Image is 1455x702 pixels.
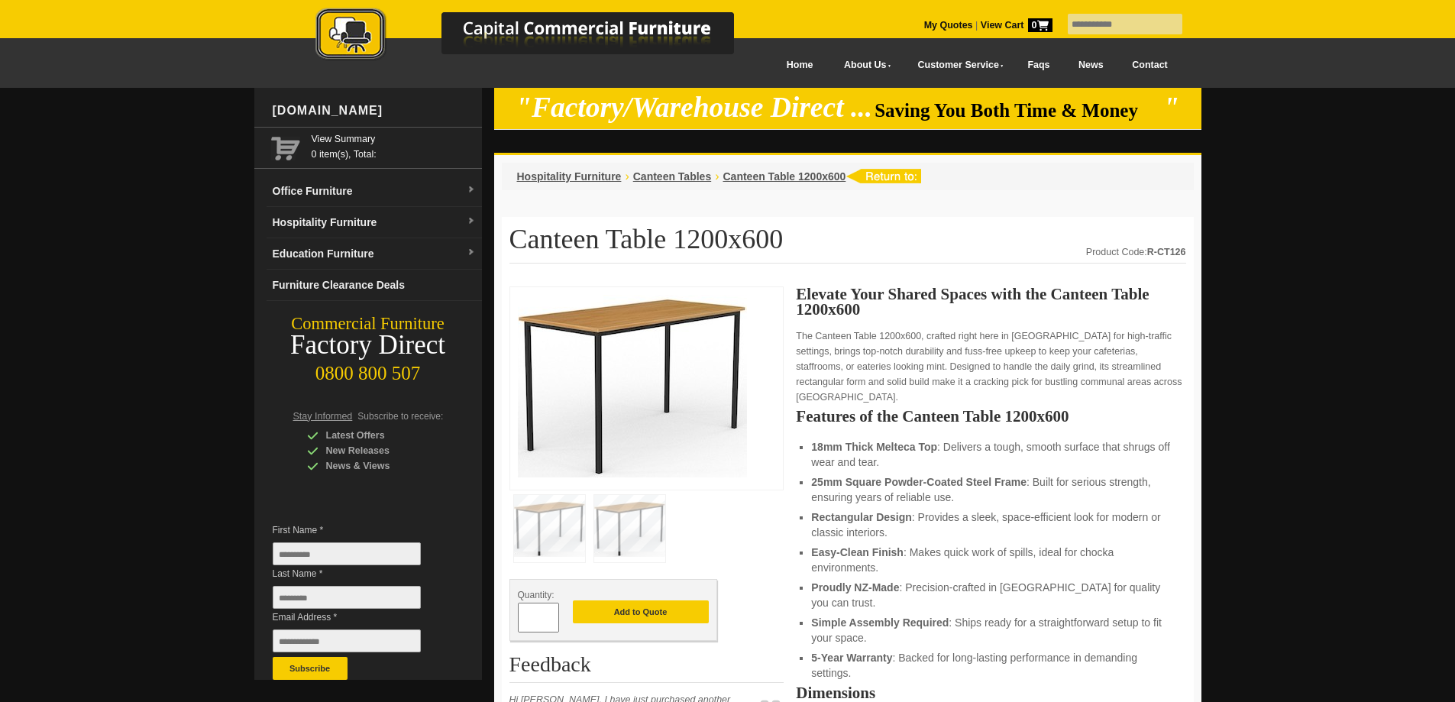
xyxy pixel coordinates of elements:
img: Canteen Table 1200x600, NZ-made, with steel frame for heavy-duty dining. [518,295,747,477]
strong: Easy-Clean Finish [811,546,904,558]
a: Canteen Tables [633,170,711,183]
em: "Factory/Warehouse Direct ... [516,92,872,123]
em: " [1163,92,1179,123]
div: New Releases [307,443,452,458]
span: Stay Informed [293,411,353,422]
a: Customer Service [900,48,1013,82]
li: : Built for serious strength, ensuring years of reliable use. [811,474,1170,505]
strong: R-CT126 [1147,247,1186,257]
a: Office Furnituredropdown [267,176,482,207]
h2: Features of the Canteen Table 1200x600 [796,409,1185,424]
li: › [715,169,719,184]
li: : Precision-crafted in [GEOGRAPHIC_DATA] for quality you can trust. [811,580,1170,610]
button: Add to Quote [573,600,709,623]
button: Subscribe [273,657,348,680]
span: Subscribe to receive: [357,411,443,422]
a: About Us [827,48,900,82]
a: Hospitality Furnituredropdown [267,207,482,238]
span: First Name * [273,522,444,538]
a: Capital Commercial Furniture Logo [273,8,808,68]
div: Commercial Furniture [254,313,482,335]
strong: 18mm Thick Melteca Top [811,441,937,453]
strong: Simple Assembly Required [811,616,949,629]
li: : Ships ready for a straightforward setup to fit your space. [811,615,1170,645]
span: Saving You Both Time & Money [875,100,1161,121]
strong: Proudly NZ-Made [811,581,899,594]
input: Last Name * [273,586,421,609]
a: Hospitality Furniture [517,170,622,183]
span: Last Name * [273,566,444,581]
span: 0 [1028,18,1052,32]
div: Factory Direct [254,335,482,356]
a: View Summary [312,131,476,147]
div: 0800 800 507 [254,355,482,384]
span: Email Address * [273,610,444,625]
h1: Canteen Table 1200x600 [509,225,1186,264]
a: Education Furnituredropdown [267,238,482,270]
li: : Delivers a tough, smooth surface that shrugs off wear and tear. [811,439,1170,470]
div: [DOMAIN_NAME] [267,88,482,134]
span: 0 item(s), Total: [312,131,476,160]
img: dropdown [467,248,476,257]
li: : Makes quick work of spills, ideal for chocka environments. [811,545,1170,575]
input: Email Address * [273,629,421,652]
li: : Provides a sleek, space-efficient look for modern or classic interiors. [811,510,1170,540]
h2: Elevate Your Shared Spaces with the Canteen Table 1200x600 [796,286,1185,317]
div: News & Views [307,458,452,474]
a: Furniture Clearance Deals [267,270,482,301]
img: dropdown [467,186,476,195]
h2: Dimensions [796,685,1185,700]
a: Canteen Table 1200x600 [723,170,846,183]
div: Product Code: [1086,244,1186,260]
input: First Name * [273,542,421,565]
li: › [625,169,629,184]
a: Faqs [1014,48,1065,82]
strong: View Cart [981,20,1052,31]
a: View Cart0 [978,20,1052,31]
a: News [1064,48,1117,82]
strong: Rectangular Design [811,511,911,523]
a: My Quotes [924,20,973,31]
p: The Canteen Table 1200x600, crafted right here in [GEOGRAPHIC_DATA] for high-traffic settings, br... [796,328,1185,405]
img: return to [846,169,921,183]
img: dropdown [467,217,476,226]
h2: Feedback [509,653,784,683]
strong: 5-Year Warranty [811,652,892,664]
strong: 25mm Square Powder-Coated Steel Frame [811,476,1027,488]
li: : Backed for long-lasting performance in demanding settings. [811,650,1170,681]
span: Quantity: [518,590,555,600]
img: Capital Commercial Furniture Logo [273,8,808,63]
a: Contact [1117,48,1182,82]
div: Latest Offers [307,428,452,443]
